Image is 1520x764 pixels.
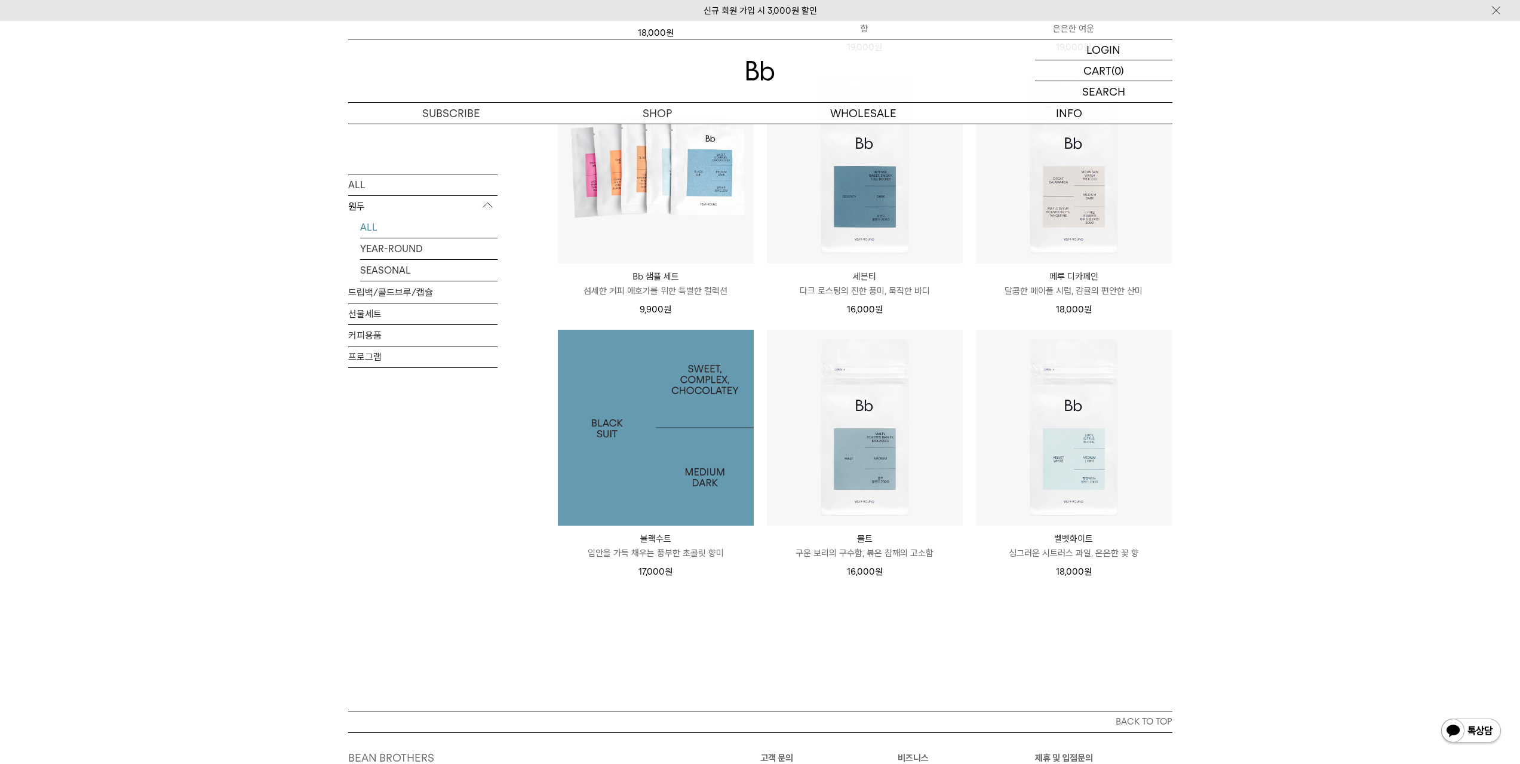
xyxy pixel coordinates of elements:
span: 9,900 [640,304,671,315]
a: ALL [348,174,498,195]
p: WHOLESALE [760,103,966,124]
span: 17,000 [638,566,673,577]
a: 벨벳화이트 싱그러운 시트러스 과일, 은은한 꽃 향 [976,532,1172,560]
a: 커피용품 [348,324,498,345]
p: INFO [966,103,1172,124]
a: 세븐티 다크 로스팅의 진한 풍미, 묵직한 바디 [767,269,963,298]
p: Bb 샘플 세트 [558,269,754,284]
p: LOGIN [1086,39,1120,60]
a: 페루 디카페인 달콤한 메이플 시럽, 감귤의 편안한 산미 [976,269,1172,298]
span: 16,000 [847,304,883,315]
p: CART [1083,60,1111,81]
p: 원두 [348,195,498,217]
span: 18,000 [1056,304,1092,315]
a: 프로그램 [348,346,498,367]
a: 블랙수트 입안을 가득 채우는 풍부한 초콜릿 향미 [558,532,754,560]
img: 1000000031_add2_036.jpg [558,330,754,526]
a: ALL [360,216,498,237]
a: 선물세트 [348,303,498,324]
p: 페루 디카페인 [976,269,1172,284]
a: SHOP [554,103,760,124]
button: BACK TO TOP [348,711,1172,732]
img: Bb 샘플 세트 [558,67,754,263]
p: (0) [1111,60,1124,81]
a: BEAN BROTHERS [348,751,434,764]
img: 벨벳화이트 [976,330,1172,526]
span: 원 [875,566,883,577]
a: SEASONAL [360,259,498,280]
span: 원 [664,304,671,315]
img: 몰트 [767,330,963,526]
a: CART (0) [1035,60,1172,81]
span: 18,000 [1056,566,1092,577]
p: 싱그러운 시트러스 과일, 은은한 꽃 향 [976,546,1172,560]
span: 원 [1084,566,1092,577]
p: 블랙수트 [558,532,754,546]
span: 원 [1084,304,1092,315]
a: SUBSCRIBE [348,103,554,124]
p: 벨벳화이트 [976,532,1172,546]
p: 몰트 [767,532,963,546]
a: 신규 회원 가입 시 3,000원 할인 [704,5,817,16]
span: 16,000 [847,566,883,577]
a: 몰트 구운 보리의 구수함, 볶은 참깨의 고소함 [767,532,963,560]
p: 달콤한 메이플 시럽, 감귤의 편안한 산미 [976,284,1172,298]
p: 입안을 가득 채우는 풍부한 초콜릿 향미 [558,546,754,560]
a: Bb 샘플 세트 섬세한 커피 애호가를 위한 특별한 컬렉션 [558,269,754,298]
p: SEARCH [1082,81,1125,102]
p: 구운 보리의 구수함, 볶은 참깨의 고소함 [767,546,963,560]
a: YEAR-ROUND [360,238,498,259]
span: 원 [665,566,673,577]
p: 섬세한 커피 애호가를 위한 특별한 컬렉션 [558,284,754,298]
a: 드립백/콜드브루/캡슐 [348,281,498,302]
p: 세븐티 [767,269,963,284]
span: 원 [875,304,883,315]
a: LOGIN [1035,39,1172,60]
a: 블랙수트 [558,330,754,526]
img: 페루 디카페인 [976,67,1172,263]
p: 다크 로스팅의 진한 풍미, 묵직한 바디 [767,284,963,298]
img: 세븐티 [767,67,963,263]
img: 로고 [746,61,775,81]
img: 카카오톡 채널 1:1 채팅 버튼 [1440,717,1502,746]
